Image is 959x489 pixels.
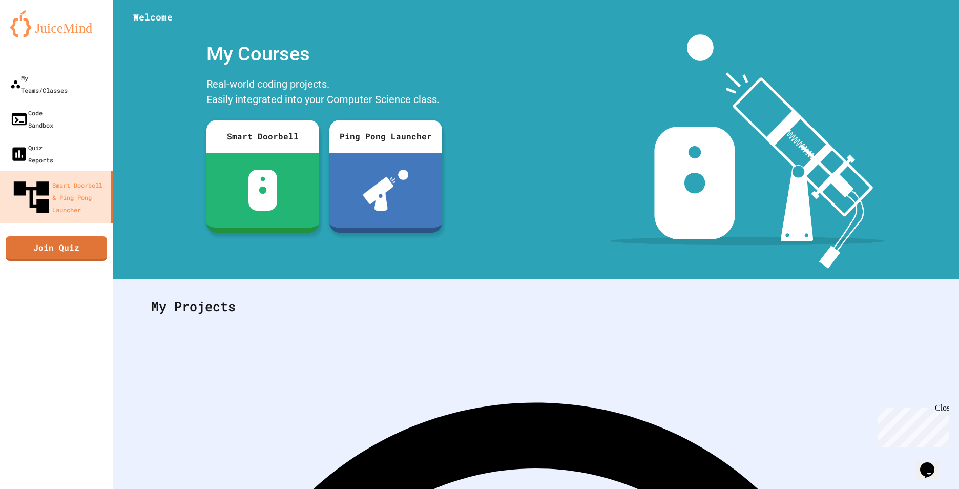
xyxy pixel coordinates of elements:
img: sdb-white.svg [248,170,278,211]
img: logo-orange.svg [10,10,102,37]
div: My Teams/Classes [10,72,68,96]
iframe: chat widget [916,448,949,479]
div: My Courses [201,34,447,74]
iframe: chat widget [874,403,949,447]
div: Chat with us now!Close [4,4,71,65]
div: Quiz Reports [10,141,53,166]
img: banner-image-my-projects.png [610,34,885,269]
a: Join Quiz [6,236,107,261]
img: ppl-with-ball.png [363,170,409,211]
div: Smart Doorbell & Ping Pong Launcher [10,176,107,218]
div: Smart Doorbell [206,120,319,153]
div: Ping Pong Launcher [329,120,442,153]
div: Code Sandbox [10,107,53,131]
div: Real-world coding projects. Easily integrated into your Computer Science class. [201,74,447,112]
div: My Projects [141,287,931,327]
